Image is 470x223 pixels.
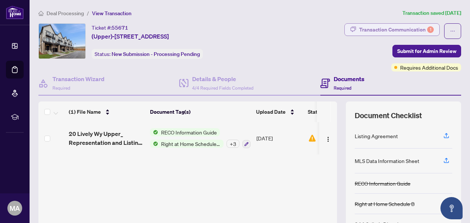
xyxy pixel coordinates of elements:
[253,101,305,122] th: Upload Date
[69,108,101,116] span: (1) File Name
[52,85,70,91] span: Required
[334,74,364,83] h4: Documents
[92,10,132,17] span: View Transaction
[92,23,128,32] div: Ticket #:
[150,140,158,148] img: Status Icon
[355,110,422,121] span: Document Checklist
[256,108,286,116] span: Upload Date
[112,24,128,31] span: 55671
[305,101,368,122] th: Status
[66,101,147,122] th: (1) File Name
[308,134,316,142] img: Document Status
[150,128,158,136] img: Status Icon
[92,49,203,59] div: Status:
[397,45,456,57] span: Submit for Admin Review
[308,108,323,116] span: Status
[322,132,334,144] button: Logo
[400,63,458,71] span: Requires Additional Docs
[192,74,253,83] h4: Details & People
[158,140,224,148] span: Right at Home Schedule B
[52,74,105,83] h4: Transaction Wizard
[450,29,455,34] span: ellipsis
[427,26,434,33] div: 1
[359,24,434,36] div: Transaction Communication
[112,51,200,57] span: New Submission - Processing Pending
[47,10,84,17] span: Deal Processing
[227,140,239,148] div: + 3
[87,9,89,17] li: /
[355,179,411,187] div: RECO Information Guide
[158,128,220,136] span: RECO Information Guide
[355,157,419,165] div: MLS Data Information Sheet
[402,9,461,17] article: Transaction saved [DATE]
[10,203,20,213] span: MA
[440,197,463,219] button: Open asap
[6,6,24,19] img: logo
[355,132,398,140] div: Listing Agreement
[355,200,415,208] div: Right at Home Schedule B
[334,85,351,91] span: Required
[38,11,44,16] span: home
[392,45,461,57] button: Submit for Admin Review
[150,128,251,148] button: Status IconRECO Information GuideStatus IconRight at Home Schedule B+3
[192,85,253,91] span: 4/4 Required Fields Completed
[69,129,144,147] span: 20 Lively Wy Upper_ Representation and Listing _[DATE] 13_47_38.pdf
[39,24,85,59] img: IMG-E12398969_1.jpg
[253,122,305,154] td: [DATE]
[147,101,253,122] th: Document Tag(s)
[92,32,169,41] span: (Upper)-[STREET_ADDRESS]
[344,23,440,36] button: Transaction Communication1
[325,136,331,142] img: Logo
